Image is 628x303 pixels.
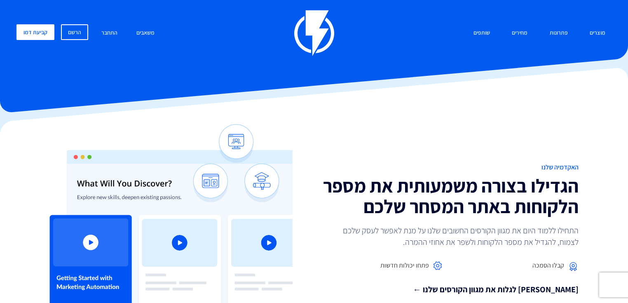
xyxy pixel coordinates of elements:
h1: האקדמיה שלנו [320,164,579,171]
a: מחירים [506,24,534,42]
a: פתרונות [544,24,574,42]
span: קבלו הסמכה [532,261,564,270]
a: מוצרים [583,24,612,42]
a: התחבר [95,24,124,42]
a: שותפים [467,24,496,42]
a: [PERSON_NAME] לגלות את מגוון הקורסים שלנו ← [320,284,579,296]
span: פתחו יכולות חדשות [380,261,429,270]
a: קביעת דמו [16,24,54,40]
a: הרשם [61,24,88,40]
p: התחילו ללמוד היום את מגוון הקורסים החשובים שלנו על מנת לאפשר לעסק שלכם לצמוח, להגדיל את מספר הלקו... [331,225,579,248]
a: משאבים [130,24,161,42]
h2: הגדילו בצורה משמעותית את מספר הלקוחות באתר המסחר שלכם [320,175,579,217]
